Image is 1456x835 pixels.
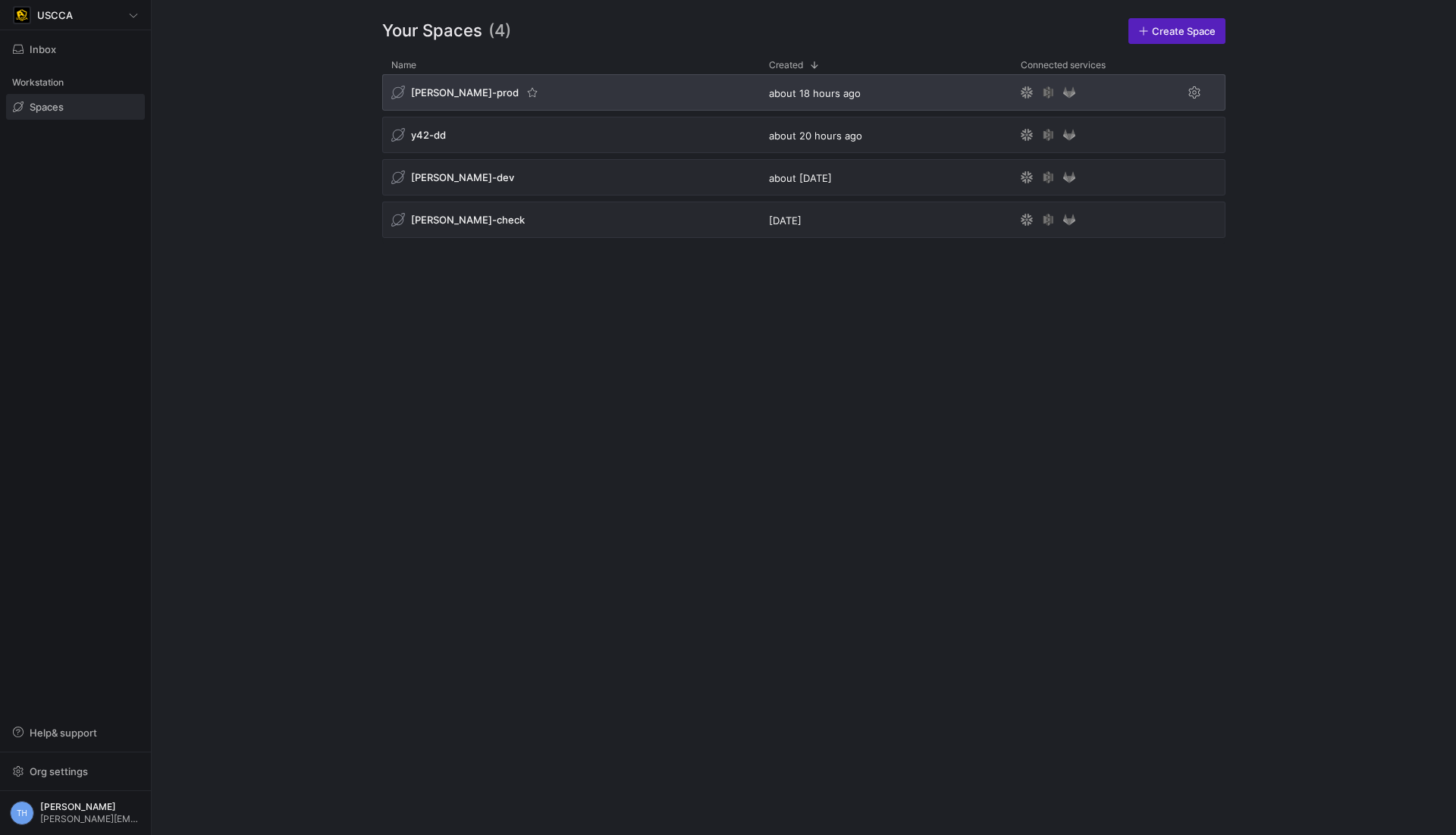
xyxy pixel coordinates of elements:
[769,172,832,184] span: about [DATE]
[30,101,64,113] span: Spaces
[411,171,514,183] span: [PERSON_NAME]-dev
[382,202,1225,244] div: Press SPACE to select this row.
[769,130,862,142] span: about 20 hours ago
[6,767,145,779] a: Org settings
[14,8,30,23] img: https://storage.googleapis.com/y42-prod-data-exchange/images/uAsz27BndGEK0hZWDFeOjoxA7jCwgK9jE472...
[6,71,145,94] div: Workstation
[769,87,861,99] span: about 18 hours ago
[411,86,519,99] span: [PERSON_NAME]-prod
[382,18,482,44] span: Your Spaces
[488,18,511,44] span: (4)
[391,60,416,70] span: Name
[30,727,97,739] span: Help & support
[37,9,73,21] span: USCCA
[1128,18,1225,44] a: Create Space
[382,117,1225,159] div: Press SPACE to select this row.
[30,765,88,777] span: Org settings
[1021,60,1106,70] span: Connected services
[411,129,446,141] span: y42-dd
[6,720,145,746] button: Help& support
[6,797,145,829] button: TH[PERSON_NAME][PERSON_NAME][EMAIL_ADDRESS][DOMAIN_NAME]
[40,814,141,824] span: [PERSON_NAME][EMAIL_ADDRESS][DOMAIN_NAME]
[769,60,803,70] span: Created
[6,36,145,62] button: Inbox
[382,74,1225,117] div: Press SPACE to select this row.
[6,94,145,120] a: Spaces
[382,159,1225,202] div: Press SPACE to select this row.
[6,758,145,784] button: Org settings
[411,214,525,226] span: [PERSON_NAME]-check
[30,43,56,55] span: Inbox
[1152,25,1216,37] span: Create Space
[769,214,802,227] span: [DATE]
[10,801,34,825] div: TH
[40,802,141,812] span: [PERSON_NAME]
